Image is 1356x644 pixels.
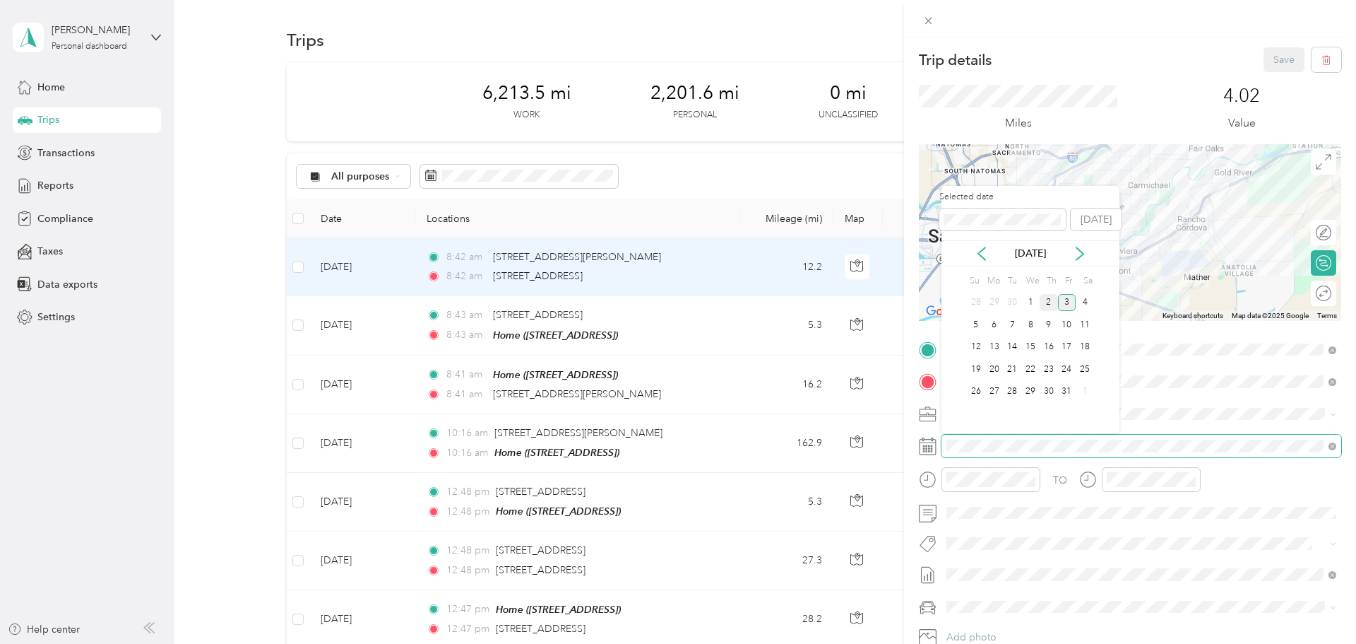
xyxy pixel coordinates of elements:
div: 6 [985,316,1004,334]
div: Th [1045,271,1058,291]
div: 28 [967,294,985,312]
div: 8 [1021,316,1040,334]
div: 29 [985,294,1004,312]
div: Su [967,271,980,291]
p: Miles [1005,115,1032,132]
div: Sa [1081,271,1094,291]
div: 22 [1021,361,1040,378]
div: 13 [985,339,1004,356]
div: 21 [1003,361,1021,378]
div: 16 [1040,339,1058,356]
div: 30 [1040,383,1058,401]
p: Trip details [919,50,992,70]
span: Map data ©2025 Google [1232,312,1309,320]
div: 24 [1058,361,1076,378]
div: 20 [985,361,1004,378]
div: Mo [985,271,1001,291]
label: Selected date [939,191,1066,204]
div: Fr [1062,271,1076,291]
div: 3 [1058,294,1076,312]
div: 19 [967,361,985,378]
div: 26 [967,383,985,401]
div: 15 [1021,339,1040,356]
div: 7 [1003,316,1021,334]
button: Keyboard shortcuts [1162,311,1223,321]
div: 10 [1058,316,1076,334]
p: Value [1228,115,1256,132]
p: [DATE] [1001,246,1060,261]
div: Tu [1005,271,1018,291]
div: 1 [1076,383,1094,401]
img: Google [922,303,969,321]
div: TO [1053,473,1067,488]
div: 2 [1040,294,1058,312]
iframe: Everlance-gr Chat Button Frame [1277,565,1356,644]
div: 11 [1076,316,1094,334]
div: We [1023,271,1040,291]
div: 5 [967,316,985,334]
div: 31 [1058,383,1076,401]
a: Open this area in Google Maps (opens a new window) [922,303,969,321]
div: 23 [1040,361,1058,378]
div: 9 [1040,316,1058,334]
div: 28 [1003,383,1021,401]
div: 30 [1003,294,1021,312]
div: 14 [1003,339,1021,356]
div: 1 [1021,294,1040,312]
div: 4 [1076,294,1094,312]
div: 27 [985,383,1004,401]
div: 17 [1058,339,1076,356]
p: 4.02 [1223,85,1260,107]
div: 18 [1076,339,1094,356]
div: 12 [967,339,985,356]
button: [DATE] [1071,209,1122,231]
div: 25 [1076,361,1094,378]
div: 29 [1021,383,1040,401]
